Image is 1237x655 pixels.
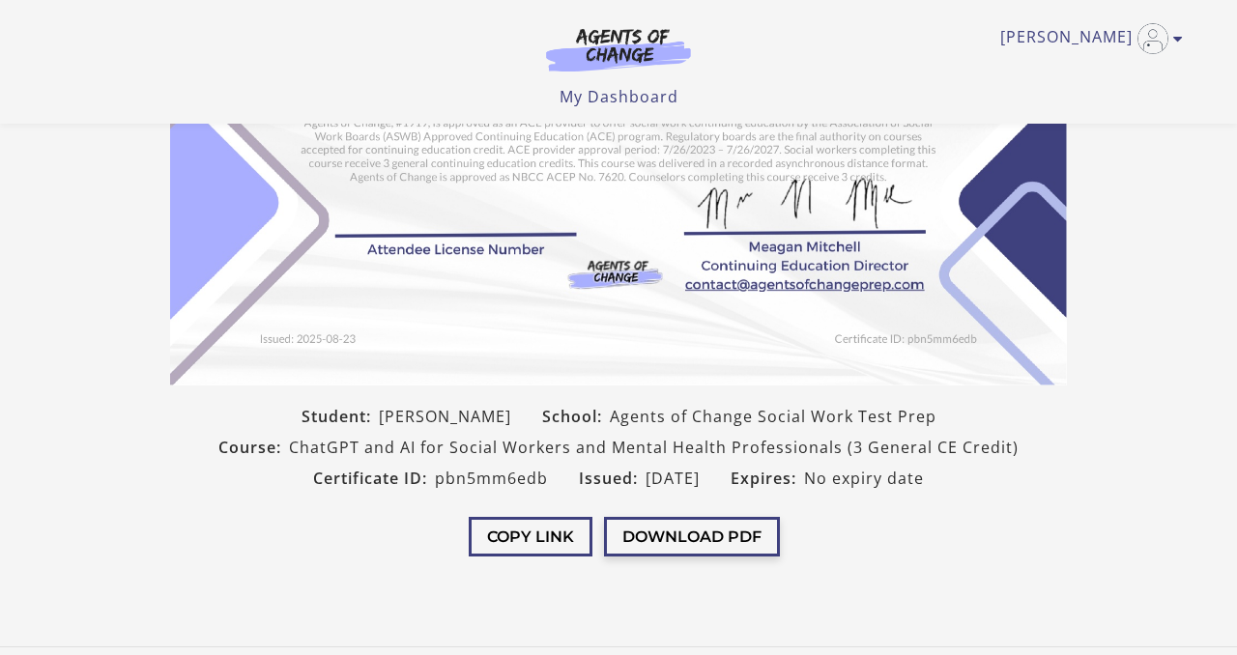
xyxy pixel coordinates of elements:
[560,86,678,107] a: My Dashboard
[1000,23,1173,54] a: Toggle menu
[804,467,924,490] span: No expiry date
[379,405,511,428] span: [PERSON_NAME]
[313,467,435,490] span: Certificate ID:
[526,27,711,71] img: Agents of Change Logo
[302,405,379,428] span: Student:
[610,405,936,428] span: Agents of Change Social Work Test Prep
[579,467,646,490] span: Issued:
[218,436,289,459] span: Course:
[289,436,1019,459] span: ChatGPT and AI for Social Workers and Mental Health Professionals (3 General CE Credit)
[435,467,548,490] span: pbn5mm6edb
[731,467,804,490] span: Expires:
[604,517,780,556] button: Download PDF
[542,405,610,428] span: School:
[646,467,700,490] span: [DATE]
[469,517,592,556] button: Copy Link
